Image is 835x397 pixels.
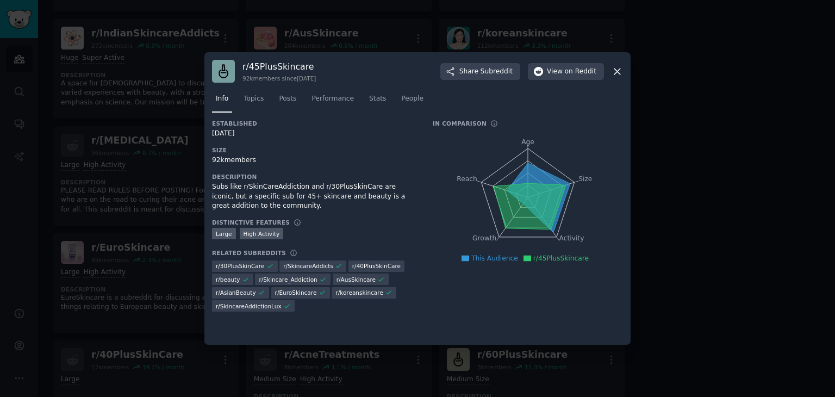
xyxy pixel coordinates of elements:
div: [DATE] [212,129,417,139]
a: Info [212,90,232,113]
span: Stats [369,94,386,104]
tspan: Reach [457,175,477,183]
tspan: Activity [559,235,584,243]
img: 45PlusSkincare [212,60,235,83]
span: Performance [311,94,354,104]
div: Subs like r/SkinCareAddiction and r/30PlusSkinCare are iconic, but a specific sub for 45+ skincar... [212,182,417,211]
h3: Size [212,146,417,154]
tspan: Growth [472,235,496,243]
div: 92k members since [DATE] [242,75,316,82]
span: r/ SkincareAddicts [283,262,333,270]
span: People [401,94,423,104]
span: r/ SkincareAddictionLux [216,302,282,310]
span: This Audience [471,255,518,262]
button: ShareSubreddit [440,63,520,80]
h3: r/ 45PlusSkincare [242,61,316,72]
span: r/ beauty [216,276,240,283]
a: Performance [308,90,358,113]
span: Topics [244,94,264,104]
a: People [397,90,427,113]
h3: Established [212,120,417,127]
span: on Reddit [565,67,596,77]
span: r/ 30PlusSkinCare [216,262,264,270]
h3: Related Subreddits [212,249,286,257]
a: Topics [240,90,267,113]
tspan: Age [521,138,534,146]
span: Share [459,67,513,77]
tspan: Size [578,175,592,183]
button: Viewon Reddit [528,63,604,80]
span: Info [216,94,228,104]
span: Posts [279,94,296,104]
h3: Description [212,173,417,181]
span: r/ Skincare_Addiction [259,276,317,283]
span: r/ EuroSkincare [275,289,317,296]
span: r/ AusSkincare [337,276,376,283]
span: View [547,67,596,77]
span: r/45PlusSkincare [533,255,589,262]
div: 92k members [212,156,417,165]
span: r/ koreanskincare [335,289,383,296]
h3: Distinctive Features [212,219,290,226]
a: Posts [275,90,300,113]
span: r/ AsianBeauty [216,289,256,296]
h3: In Comparison [433,120,487,127]
div: Large [212,228,236,239]
a: Stats [365,90,390,113]
div: High Activity [240,228,284,239]
span: r/ 40PlusSkinCare [352,262,401,270]
span: Subreddit [481,67,513,77]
